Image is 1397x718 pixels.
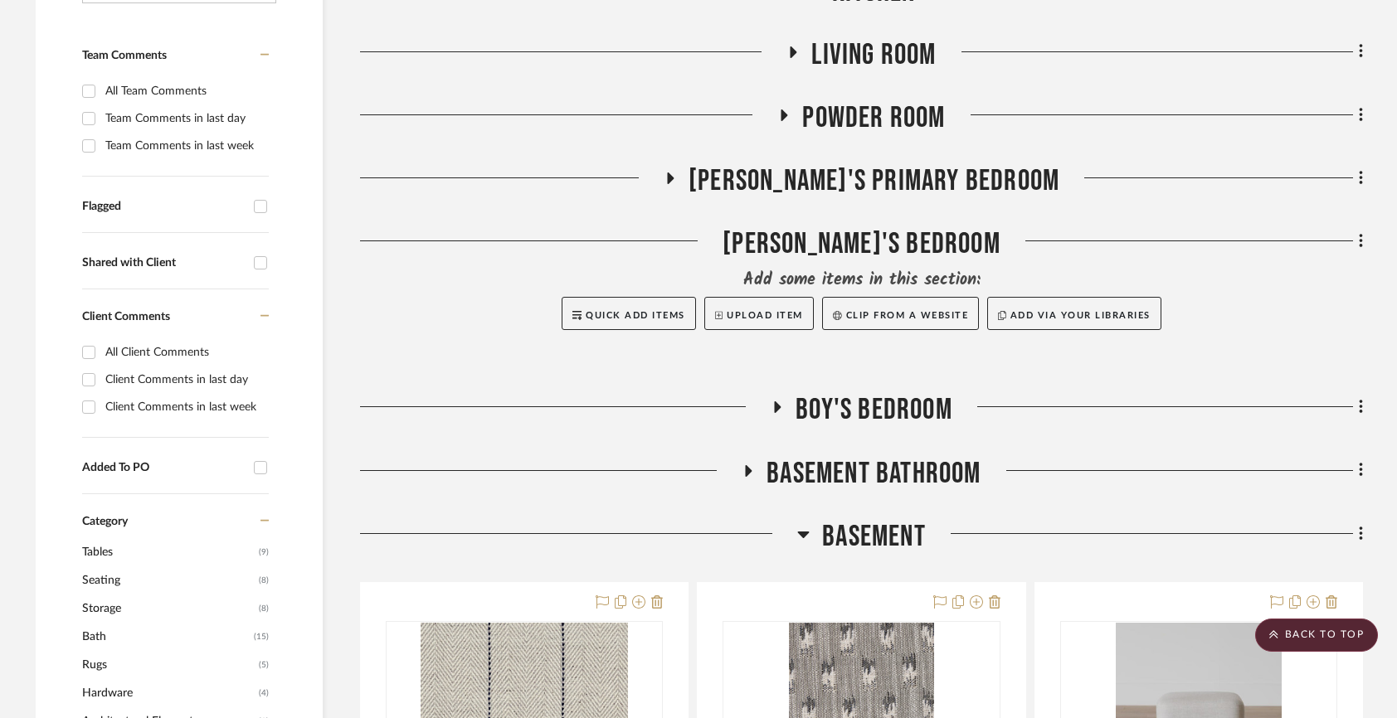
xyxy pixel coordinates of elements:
[704,297,814,330] button: Upload Item
[105,366,265,393] div: Client Comments in last day
[105,105,265,132] div: Team Comments in last day
[259,595,269,622] span: (8)
[82,651,255,679] span: Rugs
[82,461,246,475] div: Added To PO
[1255,619,1378,652] scroll-to-top-button: BACK TO TOP
[360,269,1363,292] div: Add some items in this section:
[105,78,265,104] div: All Team Comments
[105,133,265,159] div: Team Comments in last week
[82,623,250,651] span: Bath
[586,311,685,320] span: Quick Add Items
[82,515,128,529] span: Category
[105,339,265,366] div: All Client Comments
[822,519,926,555] span: Basement
[802,100,945,136] span: Powder Room
[689,163,1059,199] span: [PERSON_NAME]'s Primary Bedroom
[82,50,167,61] span: Team Comments
[767,456,981,492] span: Basement Bathroom
[822,297,979,330] button: Clip from a website
[254,623,269,650] span: (15)
[82,200,246,214] div: Flagged
[82,256,246,270] div: Shared with Client
[82,594,255,623] span: Storage
[259,567,269,594] span: (8)
[811,37,936,73] span: Living Room
[82,679,255,707] span: Hardware
[987,297,1161,330] button: Add via your libraries
[796,392,952,428] span: Boy's Bedroom
[105,394,265,420] div: Client Comments in last week
[82,311,170,323] span: Client Comments
[82,538,255,566] span: Tables
[562,297,696,330] button: Quick Add Items
[259,539,269,565] span: (9)
[259,680,269,706] span: (4)
[259,652,269,678] span: (5)
[82,566,255,594] span: Seating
